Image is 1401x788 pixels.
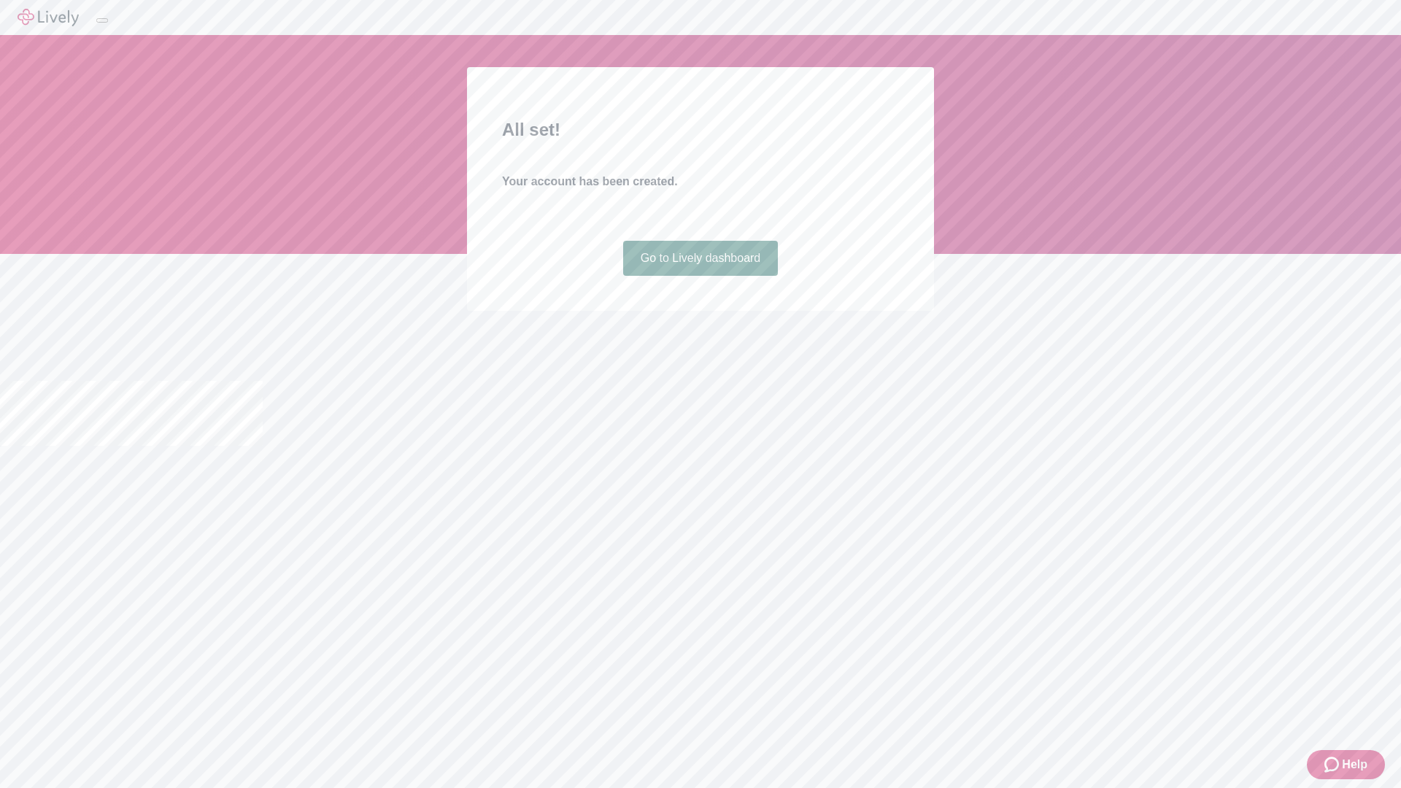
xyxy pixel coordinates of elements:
[18,9,79,26] img: Lively
[502,117,899,143] h2: All set!
[1307,750,1385,779] button: Zendesk support iconHelp
[623,241,779,276] a: Go to Lively dashboard
[502,173,899,190] h4: Your account has been created.
[1342,756,1367,773] span: Help
[1324,756,1342,773] svg: Zendesk support icon
[96,18,108,23] button: Log out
